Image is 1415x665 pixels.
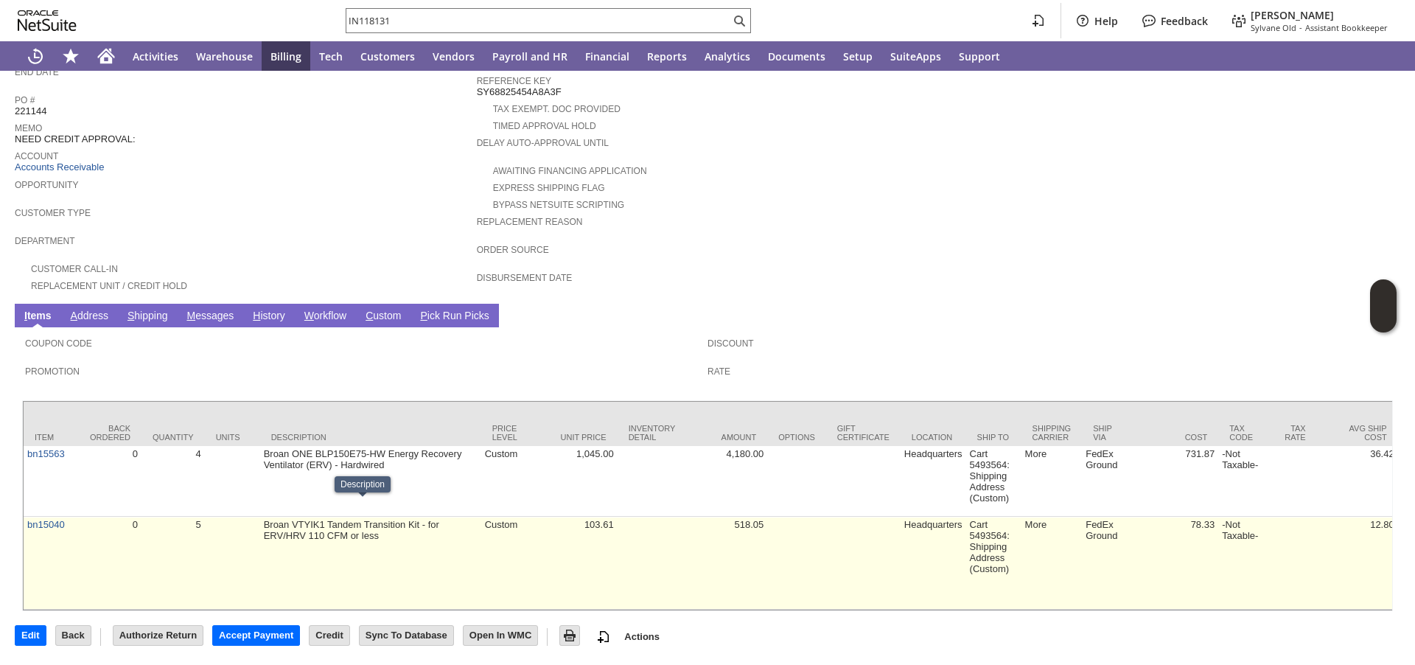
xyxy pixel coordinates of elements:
[576,41,638,71] a: Financial
[62,47,80,65] svg: Shortcuts
[304,310,314,321] span: W
[493,104,621,114] a: Tax Exempt. Doc Provided
[1285,424,1306,442] div: Tax Rate
[15,95,35,105] a: PO #
[141,446,205,517] td: 4
[196,49,253,63] span: Warehouse
[15,161,104,173] a: Accounts Receivable
[561,627,579,644] img: Print
[548,433,607,442] div: Unit Price
[1093,424,1126,442] div: Ship Via
[477,76,551,86] a: Reference Key
[638,41,696,71] a: Reports
[31,264,118,274] a: Customer Call-in
[141,517,205,610] td: 5
[618,631,665,642] a: Actions
[15,626,46,645] input: Edit
[1251,22,1296,33] span: Sylvane Old
[477,217,583,227] a: Replacement reason
[493,121,596,131] a: Timed Approval Hold
[15,133,136,145] span: NEED CREDIT APPROVAL:
[560,626,579,645] input: Print
[262,41,310,71] a: Billing
[912,433,955,442] div: Location
[15,123,42,133] a: Memo
[1082,446,1137,517] td: FedEx Ground
[977,433,1010,442] div: Ship To
[1137,517,1218,610] td: 78.33
[124,310,172,324] a: Shipping
[15,236,75,246] a: Department
[1317,446,1398,517] td: 36.42
[595,628,612,646] img: add-record.svg
[834,41,881,71] a: Setup
[477,138,609,148] a: Delay Auto-Approval Until
[1370,279,1397,332] iframe: Click here to launch Oracle Guided Learning Help Panel
[424,41,483,71] a: Vendors
[537,517,618,610] td: 103.61
[1229,424,1262,442] div: Tax Code
[260,446,481,517] td: Broan ONE BLP150E75-HW Energy Recovery Ventilator (ERV) - Hardwired
[27,47,44,65] svg: Recent Records
[707,338,754,349] a: Discount
[346,12,730,29] input: Search
[88,41,124,71] a: Home
[21,310,55,324] a: Items
[360,626,453,645] input: Sync To Database
[464,626,538,645] input: Open In WMC
[301,310,350,324] a: Workflow
[56,626,91,645] input: Back
[253,310,260,321] span: H
[1021,446,1083,517] td: More
[249,310,289,324] a: History
[124,41,187,71] a: Activities
[481,517,537,610] td: Custom
[271,433,470,442] div: Description
[1218,446,1273,517] td: -Not Taxable-
[696,41,759,71] a: Analytics
[186,310,195,321] span: M
[79,517,141,610] td: 0
[1021,517,1083,610] td: More
[24,310,27,321] span: I
[686,517,767,610] td: 518.05
[310,626,349,645] input: Credit
[1328,424,1387,442] div: Avg Ship Cost
[730,12,748,29] svg: Search
[778,433,815,442] div: Options
[959,49,1000,63] span: Support
[18,10,77,31] svg: logo
[966,446,1021,517] td: Cart 5493564: Shipping Address (Custom)
[366,310,373,321] span: C
[697,433,756,442] div: Amount
[25,366,80,377] a: Promotion
[15,180,78,190] a: Opportunity
[71,310,77,321] span: A
[15,208,91,218] a: Customer Type
[340,479,385,490] div: Description
[1137,446,1218,517] td: 731.87
[890,49,941,63] span: SuiteApps
[707,366,730,377] a: Rate
[1218,517,1273,610] td: -Not Taxable-
[537,446,618,517] td: 1,045.00
[127,310,134,321] span: S
[15,151,58,161] a: Account
[216,433,249,442] div: Units
[483,41,576,71] a: Payroll and HR
[27,519,65,530] a: bn15040
[493,166,647,176] a: Awaiting Financing Application
[31,281,187,291] a: Replacement Unit / Credit Hold
[966,517,1021,610] td: Cart 5493564: Shipping Address (Custom)
[15,105,46,117] span: 221144
[493,200,624,210] a: Bypass NetSuite Scripting
[901,517,966,610] td: Headquarters
[79,446,141,517] td: 0
[493,183,605,193] a: Express Shipping Flag
[585,49,629,63] span: Financial
[362,310,405,324] a: Custom
[481,446,537,517] td: Custom
[1305,22,1388,33] span: Assistant Bookkeeper
[686,446,767,517] td: 4,180.00
[113,626,203,645] input: Authorize Return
